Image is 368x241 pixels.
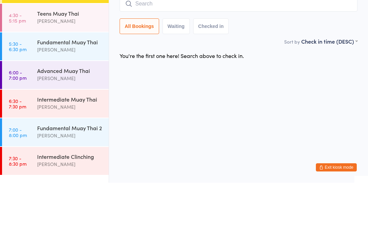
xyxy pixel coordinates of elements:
[37,133,103,140] div: [PERSON_NAME]
[9,71,26,81] time: 4:30 - 5:15 pm
[49,7,83,19] div: At
[2,205,109,233] a: 7:30 -8:30 pmIntermediate Clinching[PERSON_NAME]
[49,19,83,26] div: Any location
[2,148,109,176] a: 6:30 -7:30 pmIntermediate Muay Thai[PERSON_NAME]
[37,68,103,75] div: Teens Muay Thai
[2,177,109,205] a: 7:00 -8:00 pmFundamental Muay Thai 2[PERSON_NAME]
[37,182,103,190] div: Fundamental Muay Thai 2
[163,77,190,92] button: Waiting
[316,222,357,230] button: Exit kiosk mode
[37,161,103,169] div: [PERSON_NAME]
[9,156,26,167] time: 6:30 - 7:30 pm
[37,47,103,55] div: [PERSON_NAME]
[120,110,244,118] div: You're the first one here! Search above to check in.
[37,104,103,112] div: [PERSON_NAME]
[120,54,357,70] input: Search
[37,154,103,161] div: Intermediate Muay Thai
[2,119,109,147] a: 6:00 -7:00 pmAdvanced Muay Thai[PERSON_NAME]
[301,96,357,103] div: Check in time (DESC)
[120,24,347,31] span: [DATE] 3:45pm
[120,38,357,45] span: Shed A
[120,31,347,38] span: [PERSON_NAME]
[37,219,103,226] div: [PERSON_NAME]
[2,62,109,90] a: 4:30 -5:15 pmTeens Muay Thai[PERSON_NAME]
[37,96,103,104] div: Fundamental Muay Thai
[37,211,103,219] div: Intermediate Clinching
[120,77,159,92] button: All Bookings
[120,10,357,21] h2: Kids Muay Thai 8-12yrs Check-in
[284,96,300,103] label: Sort by
[9,128,27,139] time: 6:00 - 7:00 pm
[9,42,27,53] time: 3:45 - 4:30 pm
[37,190,103,198] div: [PERSON_NAME]
[9,185,27,196] time: 7:00 - 8:00 pm
[9,19,26,26] a: [DATE]
[37,75,103,83] div: [PERSON_NAME]
[2,33,109,61] a: 3:45 -4:30 pmKids Muay Thai 8-12yrs[PERSON_NAME]
[37,39,103,47] div: Kids Muay Thai 8-12yrs
[37,125,103,133] div: Advanced Muay Thai
[9,214,27,225] time: 7:30 - 8:30 pm
[193,77,229,92] button: Checked in
[9,99,27,110] time: 5:30 - 6:30 pm
[2,91,109,119] a: 5:30 -6:30 pmFundamental Muay Thai[PERSON_NAME]
[9,7,42,19] div: Events for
